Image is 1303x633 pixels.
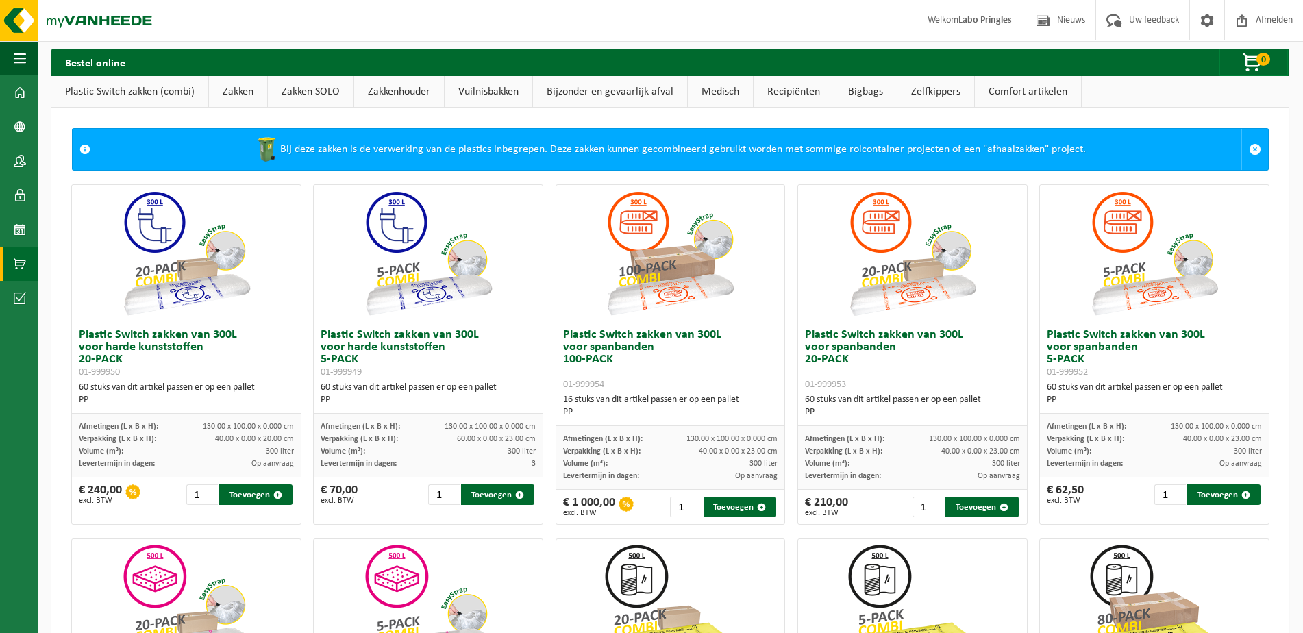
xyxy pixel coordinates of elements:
span: 40.00 x 0.00 x 23.00 cm [1183,435,1262,443]
h3: Plastic Switch zakken van 300L voor harde kunststoffen 20-PACK [79,329,294,378]
button: Toevoegen [945,497,1019,517]
span: Volume (m³): [321,447,365,456]
span: 130.00 x 100.00 x 0.000 cm [445,423,536,431]
a: Zakkenhouder [354,76,444,108]
div: € 70,00 [321,484,358,505]
img: 01-999952 [1086,185,1223,322]
div: PP [321,394,536,406]
img: 01-999953 [844,185,981,322]
span: Volume (m³): [805,460,849,468]
div: 60 stuks van dit artikel passen er op een pallet [79,382,294,406]
div: 16 stuks van dit artikel passen er op een pallet [563,394,778,419]
span: Afmetingen (L x B x H): [79,423,158,431]
span: Verpakking (L x B x H): [805,447,882,456]
span: Op aanvraag [1219,460,1262,468]
h2: Bestel online [51,49,139,75]
span: 01-999949 [321,367,362,377]
span: 01-999953 [805,380,846,390]
a: Sluit melding [1241,129,1268,170]
h3: Plastic Switch zakken van 300L voor spanbanden 20-PACK [805,329,1020,390]
div: € 62,50 [1047,484,1084,505]
div: Bij deze zakken is de verwerking van de plastics inbegrepen. Deze zakken kunnen gecombineerd gebr... [97,129,1241,170]
span: Verpakking (L x B x H): [1047,435,1124,443]
span: Afmetingen (L x B x H): [1047,423,1126,431]
span: Levertermijn in dagen: [805,472,881,480]
span: Verpakking (L x B x H): [563,447,641,456]
img: 01-999954 [601,185,739,322]
span: 130.00 x 100.00 x 0.000 cm [1171,423,1262,431]
span: 01-999950 [79,367,120,377]
input: 1 [186,484,218,505]
span: Volume (m³): [1047,447,1091,456]
span: excl. BTW [805,509,848,517]
span: Levertermijn in dagen: [1047,460,1123,468]
span: excl. BTW [321,497,358,505]
span: 300 liter [992,460,1020,468]
a: Comfort artikelen [975,76,1081,108]
button: Toevoegen [461,484,534,505]
div: € 1 000,00 [563,497,615,517]
span: 300 liter [508,447,536,456]
span: Levertermijn in dagen: [321,460,397,468]
button: Toevoegen [219,484,293,505]
h3: Plastic Switch zakken van 300L voor harde kunststoffen 5-PACK [321,329,536,378]
input: 1 [428,484,460,505]
span: 300 liter [1234,447,1262,456]
span: Afmetingen (L x B x H): [563,435,643,443]
span: 300 liter [266,447,294,456]
input: 1 [1154,484,1186,505]
a: Plastic Switch zakken (combi) [51,76,208,108]
span: Op aanvraag [251,460,294,468]
a: Bijzonder en gevaarlijk afval [533,76,687,108]
div: 60 stuks van dit artikel passen er op een pallet [805,394,1020,419]
span: excl. BTW [79,497,122,505]
strong: Labo Pringles [958,15,1012,25]
span: 0 [1256,53,1270,66]
img: 01-999949 [360,185,497,322]
span: 130.00 x 100.00 x 0.000 cm [929,435,1020,443]
span: excl. BTW [563,509,615,517]
span: 40.00 x 0.00 x 23.00 cm [941,447,1020,456]
a: Bigbags [834,76,897,108]
img: WB-0240-HPE-GN-50.png [253,136,280,163]
input: 1 [670,497,702,517]
span: 40.00 x 0.00 x 23.00 cm [699,447,778,456]
div: € 240,00 [79,484,122,505]
span: 60.00 x 0.00 x 23.00 cm [457,435,536,443]
h3: Plastic Switch zakken van 300L voor spanbanden 5-PACK [1047,329,1262,378]
a: Zakken [209,76,267,108]
div: PP [79,394,294,406]
span: 300 liter [749,460,778,468]
span: 01-999952 [1047,367,1088,377]
button: Toevoegen [704,497,777,517]
span: Verpakking (L x B x H): [79,435,156,443]
span: Afmetingen (L x B x H): [805,435,884,443]
span: Op aanvraag [978,472,1020,480]
a: Recipiënten [754,76,834,108]
span: Op aanvraag [735,472,778,480]
input: 1 [913,497,944,517]
span: excl. BTW [1047,497,1084,505]
span: 130.00 x 100.00 x 0.000 cm [686,435,778,443]
span: Levertermijn in dagen: [563,472,639,480]
div: 60 stuks van dit artikel passen er op een pallet [321,382,536,406]
button: Toevoegen [1187,484,1261,505]
span: 01-999954 [563,380,604,390]
h3: Plastic Switch zakken van 300L voor spanbanden 100-PACK [563,329,778,390]
a: Vuilnisbakken [445,76,532,108]
span: Levertermijn in dagen: [79,460,155,468]
span: 130.00 x 100.00 x 0.000 cm [203,423,294,431]
div: PP [805,406,1020,419]
div: PP [563,406,778,419]
button: 0 [1219,49,1288,76]
span: Afmetingen (L x B x H): [321,423,400,431]
span: Volume (m³): [563,460,608,468]
div: € 210,00 [805,497,848,517]
span: 3 [532,460,536,468]
div: 60 stuks van dit artikel passen er op een pallet [1047,382,1262,406]
div: PP [1047,394,1262,406]
a: Medisch [688,76,753,108]
span: 40.00 x 0.00 x 20.00 cm [215,435,294,443]
a: Zelfkippers [897,76,974,108]
a: Zakken SOLO [268,76,353,108]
